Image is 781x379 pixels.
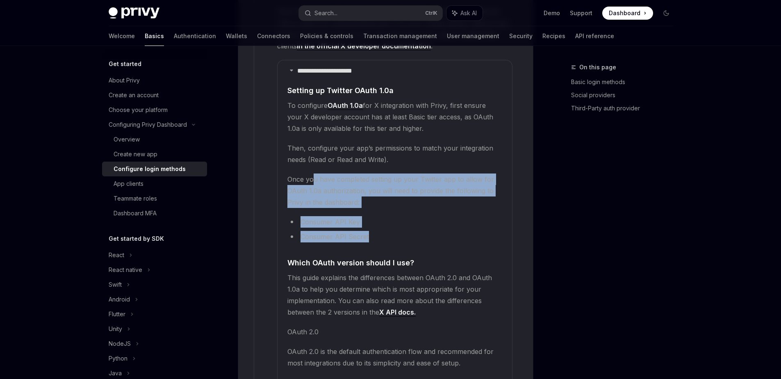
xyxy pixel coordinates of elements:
div: Create an account [109,90,159,100]
span: To configure for X integration with Privy, first ensure your X developer account has at least Bas... [287,100,502,134]
a: Basics [145,26,164,46]
div: Teammate roles [114,194,157,203]
div: NodeJS [109,339,131,349]
a: Overview [102,132,207,147]
a: Create new app [102,147,207,162]
div: Android [109,295,130,304]
a: About Privy [102,73,207,88]
a: X API docs. [379,308,416,317]
a: User management [447,26,499,46]
a: Security [509,26,533,46]
a: Connectors [257,26,290,46]
a: Transaction management [363,26,437,46]
div: Dashboard MFA [114,208,157,218]
button: Search...CtrlK [299,6,442,21]
span: On this page [579,62,616,72]
a: Recipes [542,26,565,46]
div: Choose your platform [109,105,168,115]
h5: OAuth 2.0 [287,326,502,338]
a: Third-Party auth provider [571,102,679,115]
a: Basic login methods [571,75,679,89]
a: Teammate roles [102,191,207,206]
a: Dashboard MFA [102,206,207,221]
div: Unity [109,324,122,334]
button: Toggle dark mode [660,7,673,20]
span: Ctrl K [425,10,437,16]
a: Social providers [571,89,679,102]
span: Which OAuth version should I use? [287,257,414,268]
div: Search... [314,8,337,18]
a: API reference [575,26,614,46]
div: App clients [114,179,143,189]
li: Consumer API Secret [287,231,502,242]
div: Configure login methods [114,164,186,174]
a: Choose your platform [102,103,207,117]
button: Ask AI [446,6,483,21]
div: Configuring Privy Dashboard [109,120,187,130]
a: Demo [544,9,560,17]
span: OAuth 2.0 is the default authentication flow and recommended for most integrations due to its sim... [287,346,502,369]
div: About Privy [109,75,140,85]
span: Then, configure your app’s permissions to match your integration needs (Read or Read and Write). [287,142,502,165]
a: Policies & controls [300,26,353,46]
img: dark logo [109,7,159,19]
span: Dashboard [609,9,640,17]
a: in the official X developer documentation [297,42,431,50]
a: OAuth 1.0a [328,101,363,110]
div: Flutter [109,309,125,319]
a: Support [570,9,592,17]
li: Consumer API Key [287,216,502,228]
div: Overview [114,135,140,144]
div: React native [109,265,142,275]
span: Ask AI [460,9,477,17]
h5: Get started by SDK [109,234,164,244]
div: React [109,250,124,260]
span: Once you have completed setting up your Twitter app to allow for OAuth 1.0a authorization, you wi... [287,174,502,208]
a: Configure login methods [102,162,207,176]
a: Welcome [109,26,135,46]
a: Dashboard [602,7,653,20]
div: Create new app [114,149,157,159]
div: Java [109,368,122,378]
span: Setting up Twitter OAuth 1.0a [287,85,394,96]
a: App clients [102,176,207,191]
a: Wallets [226,26,247,46]
div: Swift [109,280,122,290]
div: Python [109,354,128,363]
a: Authentication [174,26,216,46]
span: This guide explains the differences between OAuth 2.0 and OAuth 1.0a to help you determine which ... [287,272,502,318]
h5: Get started [109,59,141,69]
a: Create an account [102,88,207,103]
